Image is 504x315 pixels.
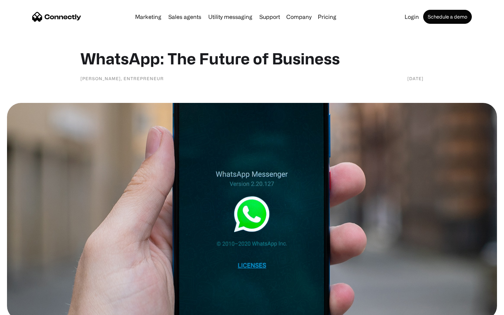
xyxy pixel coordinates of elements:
ul: Language list [14,303,42,313]
h1: WhatsApp: The Future of Business [80,49,423,68]
a: Marketing [132,14,164,20]
a: Schedule a demo [423,10,472,24]
div: [DATE] [407,75,423,82]
a: Pricing [315,14,339,20]
a: Utility messaging [205,14,255,20]
a: Support [257,14,283,20]
div: [PERSON_NAME], Entrepreneur [80,75,164,82]
a: Sales agents [166,14,204,20]
div: Company [286,12,311,22]
a: Login [402,14,422,20]
aside: Language selected: English [7,303,42,313]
